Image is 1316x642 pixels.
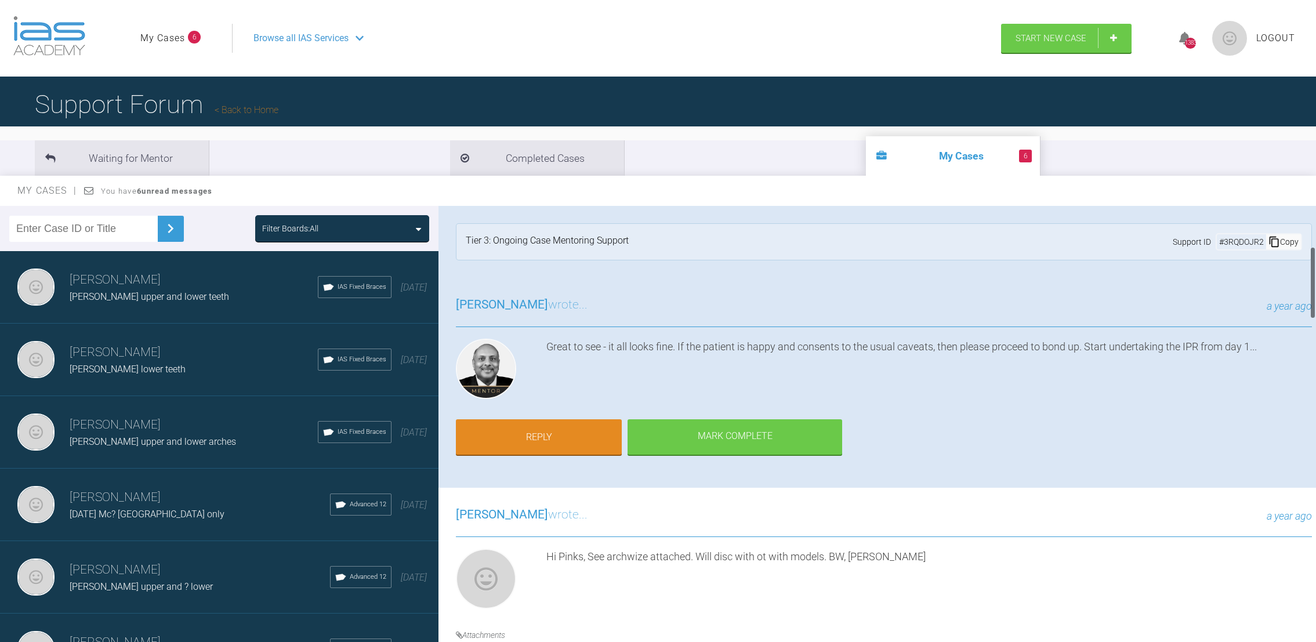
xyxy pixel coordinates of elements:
[401,354,427,365] span: [DATE]
[456,629,1312,641] h4: Attachments
[70,270,318,290] h3: [PERSON_NAME]
[456,339,516,399] img: Utpalendu Bose
[456,505,588,525] h3: wrote...
[253,31,349,46] span: Browse all IAS Services
[35,84,278,125] h1: Support Forum
[1256,31,1295,46] a: Logout
[1019,150,1032,162] span: 6
[546,549,1312,614] div: Hi Pinks, See archwize attached. Will disc with ot with models. BW, [PERSON_NAME]
[401,499,427,510] span: [DATE]
[215,104,278,115] a: Back to Home
[70,343,318,362] h3: [PERSON_NAME]
[1266,234,1301,249] div: Copy
[338,282,386,292] span: IAS Fixed Braces
[866,136,1040,176] li: My Cases
[456,507,548,521] span: [PERSON_NAME]
[17,185,77,196] span: My Cases
[1185,38,1196,49] div: 1383
[350,572,386,582] span: Advanced 12
[1173,235,1211,248] span: Support ID
[1212,21,1247,56] img: profile.png
[456,295,588,315] h3: wrote...
[1267,510,1312,522] span: a year ago
[9,216,158,242] input: Enter Case ID or Title
[466,233,629,251] div: Tier 3: Ongoing Case Mentoring Support
[350,499,386,510] span: Advanced 12
[70,436,236,447] span: [PERSON_NAME] upper and lower arches
[546,339,1312,404] div: Great to see - it all looks fine. If the patient is happy and consents to the usual caveats, then...
[338,354,386,365] span: IAS Fixed Braces
[161,219,180,238] img: chevronRight.28bd32b0.svg
[137,187,212,195] strong: 6 unread messages
[17,414,55,451] img: Neil Fearns
[70,560,330,580] h3: [PERSON_NAME]
[338,427,386,437] span: IAS Fixed Braces
[70,291,229,302] span: [PERSON_NAME] upper and lower teeth
[450,140,624,176] li: Completed Cases
[1016,33,1086,43] span: Start New Case
[13,16,85,56] img: logo-light.3e3ef733.png
[70,509,224,520] span: [DATE] Mc? [GEOGRAPHIC_DATA] only
[188,31,201,43] span: 6
[262,222,318,235] div: Filter Boards: All
[456,298,548,311] span: [PERSON_NAME]
[140,31,185,46] a: My Cases
[401,427,427,438] span: [DATE]
[628,419,842,455] div: Mark Complete
[17,558,55,596] img: Neil Fearns
[401,282,427,293] span: [DATE]
[17,269,55,306] img: Neil Fearns
[456,419,622,455] a: Reply
[401,572,427,583] span: [DATE]
[101,187,213,195] span: You have
[17,486,55,523] img: Neil Fearns
[1001,24,1132,53] a: Start New Case
[70,415,318,435] h3: [PERSON_NAME]
[35,140,209,176] li: Waiting for Mentor
[456,549,516,609] img: Neil Fearns
[70,581,213,592] span: [PERSON_NAME] upper and ? lower
[1217,235,1266,248] div: # 3RQDOJR2
[1267,300,1312,312] span: a year ago
[17,341,55,378] img: Neil Fearns
[70,488,330,507] h3: [PERSON_NAME]
[70,364,186,375] span: [PERSON_NAME] lower teeth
